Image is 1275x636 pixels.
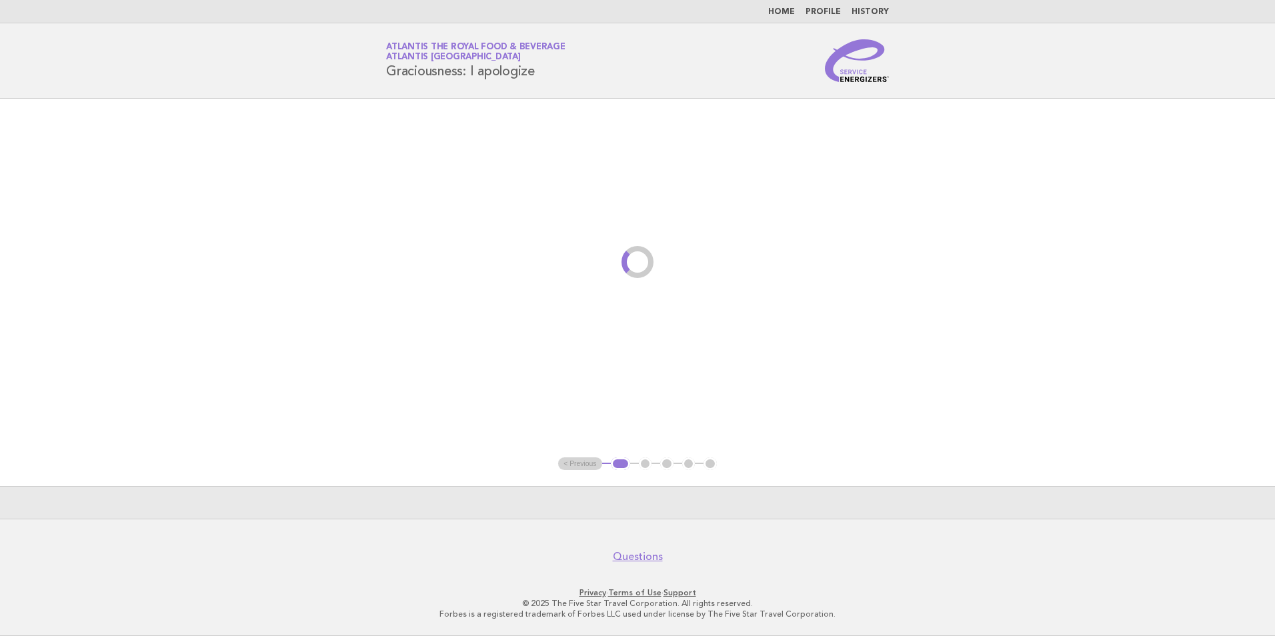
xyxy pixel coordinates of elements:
a: Terms of Use [608,588,662,597]
h1: Graciousness: I apologize [386,43,565,78]
a: Home [768,8,795,16]
p: · · [229,587,1046,598]
a: Support [664,588,696,597]
p: Forbes is a registered trademark of Forbes LLC used under license by The Five Star Travel Corpora... [229,609,1046,619]
img: Service Energizers [825,39,889,82]
a: Privacy [579,588,606,597]
p: © 2025 The Five Star Travel Corporation. All rights reserved. [229,598,1046,609]
a: History [852,8,889,16]
a: Atlantis the Royal Food & BeverageAtlantis [GEOGRAPHIC_DATA] [386,43,565,61]
span: Atlantis [GEOGRAPHIC_DATA] [386,53,521,62]
a: Questions [613,550,663,563]
a: Profile [806,8,841,16]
